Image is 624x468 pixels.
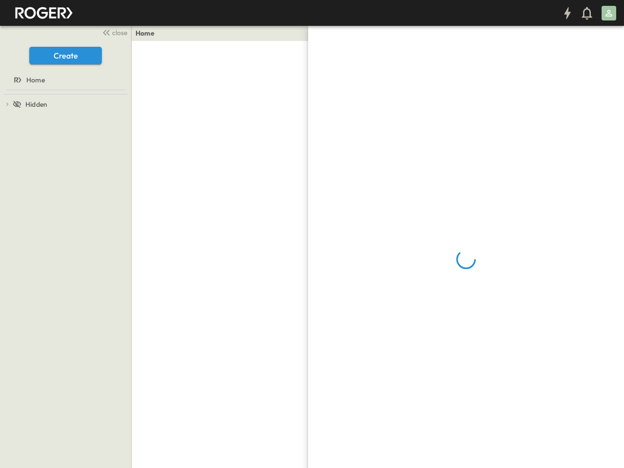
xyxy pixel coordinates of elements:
[112,28,127,38] span: close
[25,99,47,109] span: Hidden
[26,75,45,85] span: Home
[136,28,155,38] a: Home
[29,47,102,64] button: Create
[136,28,160,38] nav: breadcrumbs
